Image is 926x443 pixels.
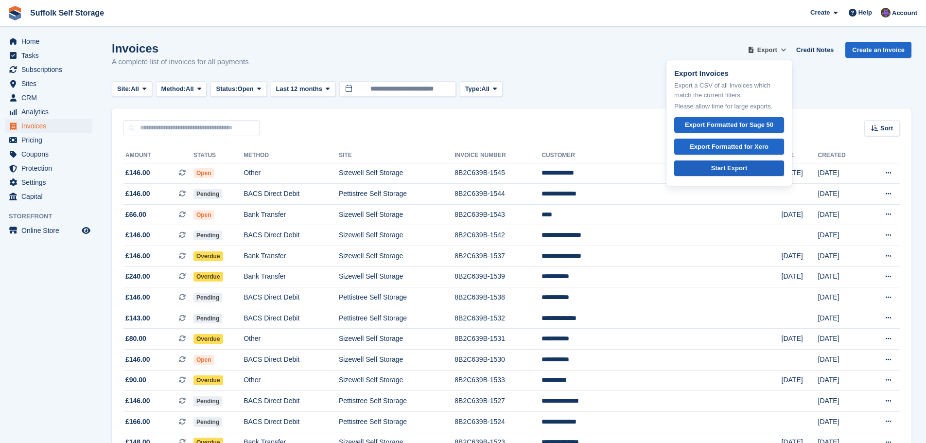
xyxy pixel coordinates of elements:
span: Open [193,210,214,220]
td: [DATE] [818,184,865,205]
td: Sizewell Self Storage [339,163,454,184]
p: A complete list of invoices for all payments [112,56,249,68]
span: Pending [193,396,222,406]
span: Home [21,35,80,48]
td: [DATE] [818,287,865,308]
span: Pricing [21,133,80,147]
span: Type: [465,84,482,94]
span: £166.00 [125,417,150,427]
span: £146.00 [125,230,150,240]
button: Last 12 months [271,81,335,97]
td: Sizewell Self Storage [339,266,454,287]
a: Export Formatted for Xero [674,139,784,155]
th: Invoice Number [454,148,542,163]
td: [DATE] [782,266,818,287]
span: Pending [193,293,222,302]
span: Overdue [193,375,223,385]
td: Bank Transfer [244,204,339,225]
span: Subscriptions [21,63,80,76]
a: menu [5,91,92,105]
span: Pending [193,230,222,240]
p: Export Invoices [674,68,784,79]
span: Protection [21,161,80,175]
td: 8B2C639B-1543 [454,204,542,225]
td: BACS Direct Debit [244,411,339,432]
span: £146.00 [125,292,150,302]
span: Settings [21,176,80,189]
span: Method: [161,84,186,94]
a: menu [5,190,92,203]
a: Credit Notes [792,42,838,58]
span: £146.00 [125,168,150,178]
td: Pettistree Self Storage [339,184,454,205]
th: Customer [542,148,781,163]
td: 8B2C639B-1542 [454,225,542,246]
a: menu [5,147,92,161]
a: menu [5,224,92,237]
span: Open [238,84,254,94]
td: [DATE] [818,370,865,391]
td: BACS Direct Debit [244,308,339,329]
span: Capital [21,190,80,203]
td: Pettistree Self Storage [339,411,454,432]
span: Export [757,45,777,55]
span: £146.00 [125,396,150,406]
span: Pending [193,314,222,323]
a: menu [5,176,92,189]
td: [DATE] [782,370,818,391]
td: 8B2C639B-1539 [454,266,542,287]
td: [DATE] [782,163,818,184]
a: Suffolk Self Storage [26,5,108,21]
a: menu [5,35,92,48]
span: Tasks [21,49,80,62]
td: [DATE] [818,391,865,412]
button: Status: Open [210,81,266,97]
td: 8B2C639B-1527 [454,391,542,412]
span: Create [810,8,830,18]
button: Site: All [112,81,152,97]
span: £80.00 [125,334,146,344]
span: Last 12 months [276,84,322,94]
span: Site: [117,84,131,94]
p: Export a CSV of all Invoices which match the current filters. [674,81,784,100]
button: Type: All [460,81,503,97]
td: BACS Direct Debit [244,391,339,412]
h1: Invoices [112,42,249,55]
th: Amount [123,148,193,163]
span: Help [858,8,872,18]
p: Please allow time for large exports. [674,102,784,111]
td: Pettistree Self Storage [339,287,454,308]
span: £240.00 [125,271,150,282]
a: menu [5,63,92,76]
td: [DATE] [782,246,818,267]
span: All [186,84,194,94]
span: All [481,84,489,94]
td: 8B2C639B-1538 [454,287,542,308]
span: Sort [880,124,893,133]
span: Analytics [21,105,80,119]
td: [DATE] [818,225,865,246]
a: menu [5,119,92,133]
td: Sizewell Self Storage [339,204,454,225]
td: [DATE] [782,329,818,350]
img: Emma [881,8,891,18]
div: Start Export [711,163,747,173]
td: 8B2C639B-1532 [454,308,542,329]
img: stora-icon-8386f47178a22dfd0bd8f6a31ec36ba5ce8667c1dd55bd0f319d3a0aa187defe.svg [8,6,22,20]
td: Sizewell Self Storage [339,225,454,246]
span: Status: [216,84,237,94]
span: Pending [193,417,222,427]
span: £146.00 [125,354,150,365]
td: [DATE] [818,350,865,371]
td: BACS Direct Debit [244,225,339,246]
span: Open [193,355,214,365]
a: Preview store [80,225,92,236]
td: BACS Direct Debit [244,287,339,308]
td: Sizewell Self Storage [339,329,454,350]
span: Account [892,8,917,18]
td: Pettistree Self Storage [339,391,454,412]
span: £146.00 [125,189,150,199]
th: Site [339,148,454,163]
td: [DATE] [818,163,865,184]
span: Online Store [21,224,80,237]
